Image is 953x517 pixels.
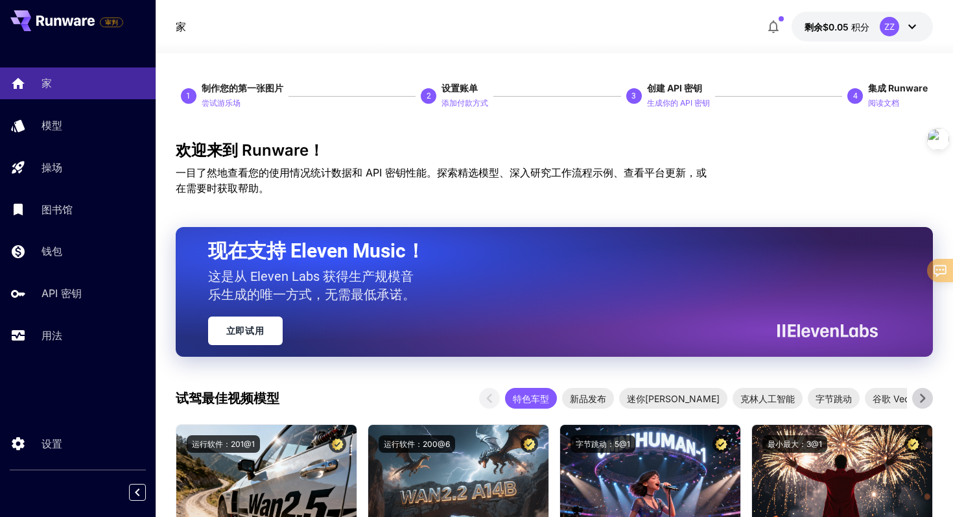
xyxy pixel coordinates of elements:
[62,77,103,87] font: 所有权概述
[441,95,488,110] button: 添加付款方式
[41,245,62,258] font: 钱包
[884,21,895,32] font: ZZ
[904,435,922,453] button: 认证模型——经过审查，具有最佳性能，并包含商业许可证。
[41,203,73,216] font: 图书馆
[129,77,139,87] img: tab_keywords_by_traffic_grey.svg
[100,14,123,30] span: 添加您的支付卡以启用完整的平台功能。
[792,12,933,42] button: 0.05 美元ZZ
[208,269,416,302] font: 这是从 Eleven Labs 获得生产规模音乐生成的唯一方式，无需最低承诺。
[176,19,186,34] nav: 面包屑
[176,391,279,406] font: 试驾最佳视频模型
[41,437,62,450] font: 设置
[712,435,730,453] button: 认证模型——经过审查，具有最佳性能，并包含商业许可证。
[647,95,710,110] button: 生成你的 API 密钥
[576,439,630,449] font: 字节跳动：5@1
[513,393,549,404] font: 特色车型
[521,435,538,453] button: 认证模型——经过审查，具有最佳性能，并包含商业许可证。
[176,166,707,195] font: 一目了然地查看您的使用情况统计数据和 API 密钥性能。探索精选模型、深入研究工作流程示例、查看平台更新，或在需要时获取帮助。
[105,18,118,26] font: 审判
[139,481,156,504] div: 折叠侧边栏
[441,82,478,93] font: 设置账单
[868,95,899,110] button: 阅读文档
[379,435,455,453] button: 运行软件：200@6
[627,393,720,404] font: 迷你[PERSON_NAME]
[853,91,858,101] font: 4
[208,239,425,262] font: 现在支持 Eleven Music！
[619,388,727,409] div: 迷你[PERSON_NAME]
[562,388,614,409] div: 新品发布
[816,393,852,404] font: 字节跳动
[740,393,795,404] font: 克林人工智能
[41,77,52,90] font: 家
[36,21,41,30] font: v
[41,329,62,342] font: 用法
[805,21,849,32] font: 剩余$0.05
[505,388,557,409] div: 特色车型
[865,388,917,409] div: 谷歌 Veo
[384,439,450,449] font: 运行软件：200@6
[851,21,869,32] font: 积分
[176,141,324,160] font: 欢迎来到 Runware！
[329,435,346,453] button: 认证模型——经过审查，具有最佳性能，并包含商业许可证。
[226,326,265,336] font: 立即试用
[202,98,241,108] font: 尝试游乐场
[41,287,82,300] font: API 密钥
[34,34,81,44] font: 域名: [URL]
[187,435,260,453] button: 运行软件：201@1
[47,77,58,87] img: tab_domain_overview_orange.svg
[427,91,431,101] font: 2
[129,484,146,501] button: 折叠侧边栏
[647,98,710,108] font: 生成你的 API 密钥
[808,388,860,409] div: 字节跳动
[186,91,191,101] font: 1
[208,317,283,345] a: 立即试用
[873,393,910,404] font: 谷歌 Veo
[868,98,899,108] font: 阅读文档
[202,95,241,110] button: 尝试游乐场
[41,119,62,132] font: 模型
[41,21,64,30] font: 4.0.25
[570,393,606,404] font: 新品发布
[21,21,31,31] img: logo_orange.svg
[21,34,31,45] img: website_grey.svg
[176,19,186,34] a: 家
[647,82,702,93] font: 创建 API 密钥
[768,439,822,449] font: 最小最大：3@1
[143,77,218,87] font: 关键词（点击流量）
[805,20,869,34] div: 0.05 美元
[192,439,255,449] font: 运行软件：201@1
[441,98,488,108] font: 添加付款方式
[733,388,803,409] div: 克林人工智能
[762,435,827,453] button: 最小最大：3@1
[868,82,928,93] font: 集成 Runware
[202,82,283,93] font: 制作您的第一张图片
[571,435,635,453] button: 字节跳动：5@1
[41,161,62,174] font: 操场
[631,91,636,101] font: 3
[176,20,186,33] font: 家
